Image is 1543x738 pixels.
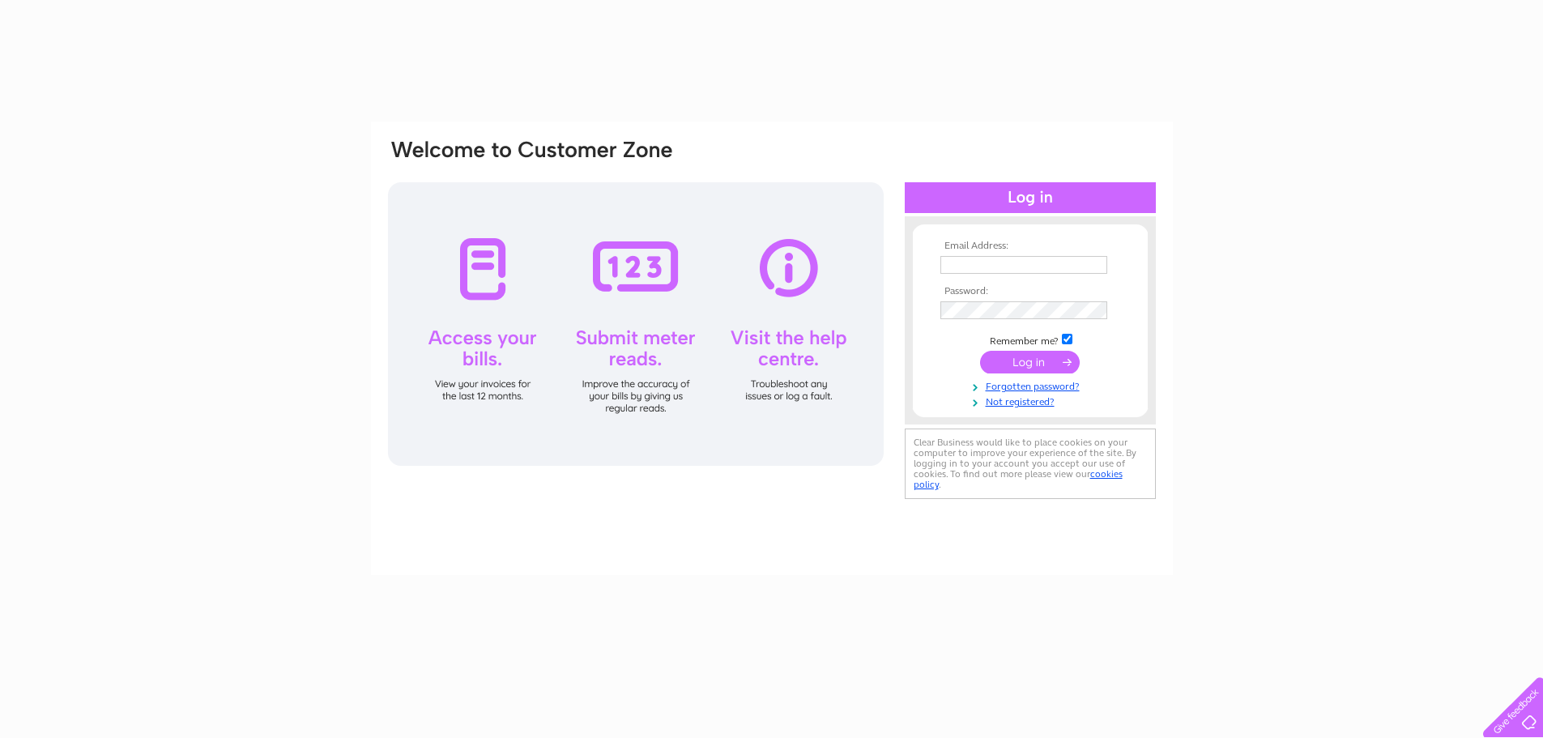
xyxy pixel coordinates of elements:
a: cookies policy [914,468,1123,490]
a: Not registered? [940,393,1124,408]
a: Forgotten password? [940,378,1124,393]
td: Remember me? [936,331,1124,348]
input: Submit [980,351,1080,373]
th: Password: [936,286,1124,297]
th: Email Address: [936,241,1124,252]
div: Clear Business would like to place cookies on your computer to improve your experience of the sit... [905,429,1156,499]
